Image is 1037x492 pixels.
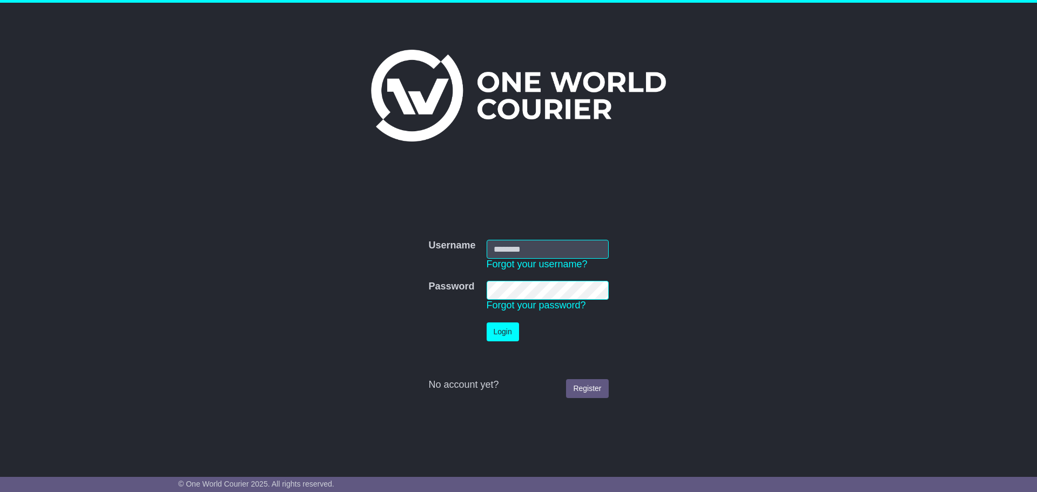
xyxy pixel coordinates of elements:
div: No account yet? [428,379,608,391]
a: Forgot your password? [487,300,586,311]
span: © One World Courier 2025. All rights reserved. [178,480,334,488]
label: Password [428,281,474,293]
label: Username [428,240,475,252]
a: Register [566,379,608,398]
a: Forgot your username? [487,259,588,269]
img: One World [371,50,666,141]
button: Login [487,322,519,341]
